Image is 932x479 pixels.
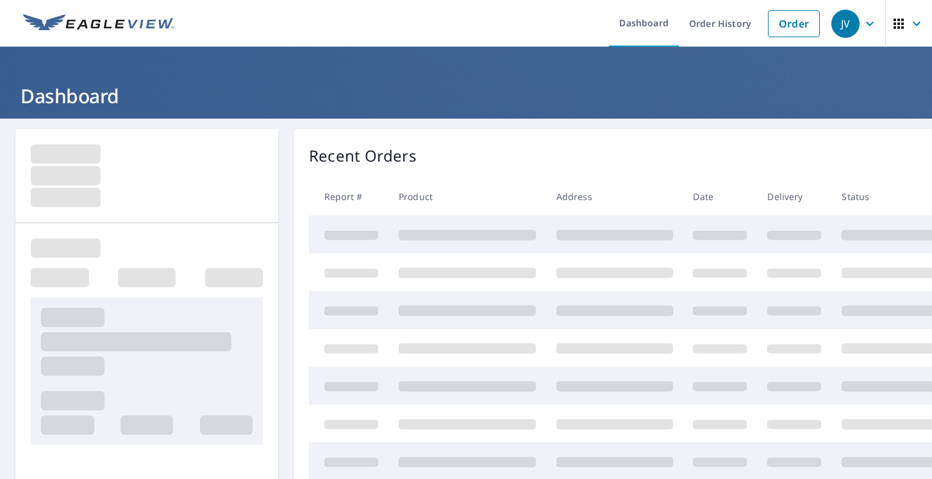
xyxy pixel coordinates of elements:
[831,10,860,38] div: JV
[768,10,820,37] a: Order
[23,14,174,33] img: EV Logo
[309,144,417,167] p: Recent Orders
[15,83,917,109] h1: Dashboard
[309,178,388,215] th: Report #
[546,178,683,215] th: Address
[683,178,757,215] th: Date
[388,178,546,215] th: Product
[757,178,831,215] th: Delivery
